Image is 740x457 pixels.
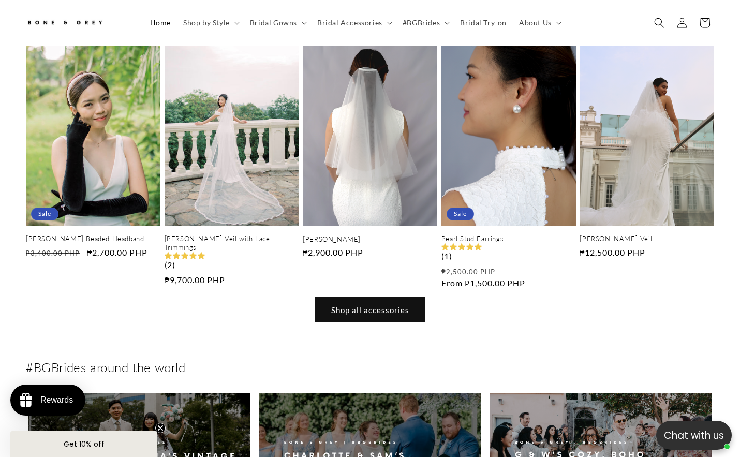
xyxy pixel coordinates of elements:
[144,12,177,34] a: Home
[22,10,134,35] a: Bone and Grey Bridal
[460,18,507,27] span: Bridal Try-on
[155,423,166,433] button: Close teaser
[150,18,171,27] span: Home
[183,18,230,27] span: Shop by Style
[165,234,299,252] a: [PERSON_NAME] Veil with Lace Trimmings
[648,11,671,34] summary: Search
[26,234,160,243] a: [PERSON_NAME] Beaded Headband
[513,12,566,34] summary: About Us
[177,12,244,34] summary: Shop by Style
[10,431,157,457] div: Get 10% offClose teaser
[454,12,513,34] a: Bridal Try-on
[311,12,396,34] summary: Bridal Accessories
[580,234,714,243] a: [PERSON_NAME] Veil
[64,439,105,449] span: Get 10% off
[519,18,552,27] span: About Us
[656,428,732,443] p: Chat with us
[441,234,576,243] a: Pearl Stud Earrings
[250,18,297,27] span: Bridal Gowns
[396,12,454,34] summary: #BGBrides
[303,235,437,244] a: [PERSON_NAME]
[26,359,186,375] h2: #BGBrides around the world
[403,18,440,27] span: #BGBrides
[317,18,382,27] span: Bridal Accessories
[40,395,73,405] div: Rewards
[656,421,732,450] button: Open chatbox
[244,12,311,34] summary: Bridal Gowns
[26,14,103,32] img: Bone and Grey Bridal
[316,298,425,322] a: Shop all accessories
